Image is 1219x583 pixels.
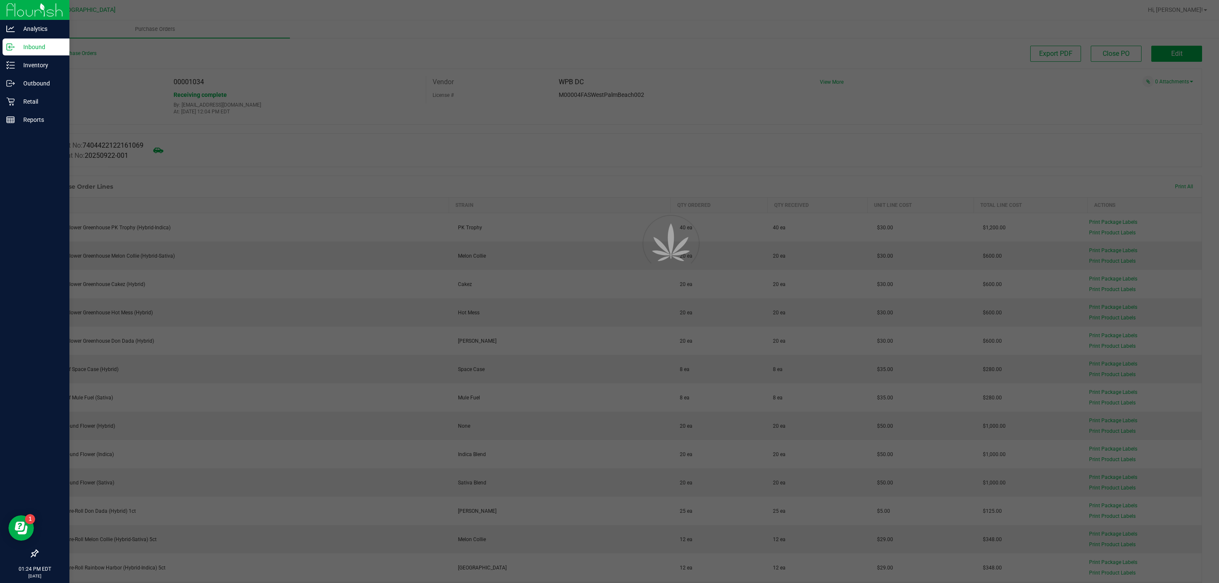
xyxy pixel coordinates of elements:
[8,515,34,541] iframe: Resource center
[25,514,35,524] iframe: Resource center unread badge
[15,96,66,107] p: Retail
[6,61,15,69] inline-svg: Inventory
[6,43,15,51] inline-svg: Inbound
[15,42,66,52] p: Inbound
[4,565,66,573] p: 01:24 PM EDT
[6,25,15,33] inline-svg: Analytics
[15,115,66,125] p: Reports
[15,78,66,88] p: Outbound
[15,60,66,70] p: Inventory
[4,573,66,579] p: [DATE]
[6,115,15,124] inline-svg: Reports
[15,24,66,34] p: Analytics
[6,97,15,106] inline-svg: Retail
[6,79,15,88] inline-svg: Outbound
